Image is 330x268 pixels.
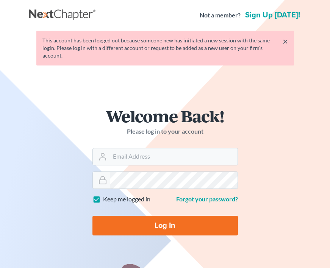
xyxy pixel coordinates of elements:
[103,195,150,204] label: Keep me logged in
[283,37,288,46] a: ×
[244,11,302,19] a: Sign up [DATE]!
[92,216,238,235] input: Log In
[200,11,241,20] strong: Not a member?
[42,37,288,59] div: This account has been logged out because someone new has initiated a new session with the same lo...
[176,195,238,203] a: Forgot your password?
[92,108,238,124] h1: Welcome Back!
[92,127,238,136] p: Please log in to your account
[110,148,238,165] input: Email Address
